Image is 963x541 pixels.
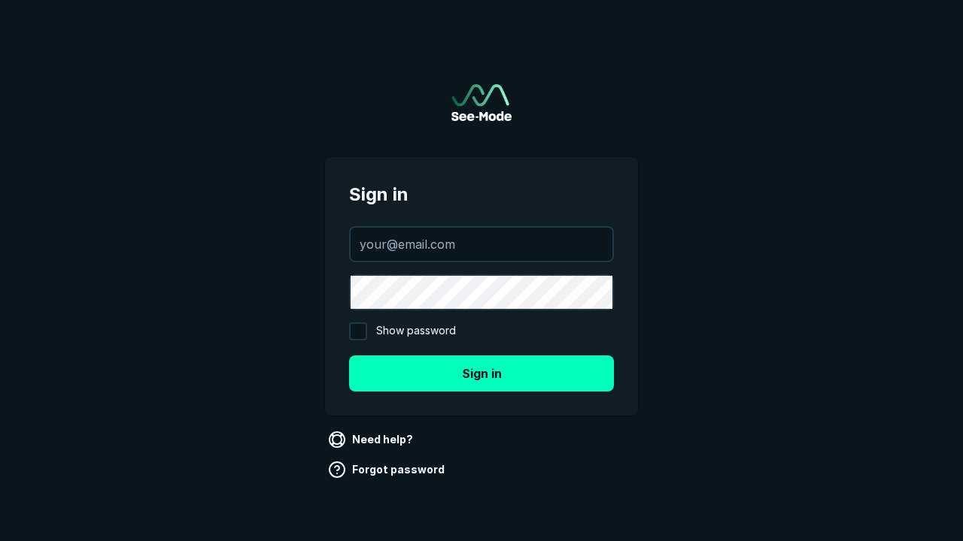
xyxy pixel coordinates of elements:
[451,84,512,121] img: See-Mode Logo
[451,84,512,121] a: Go to sign in
[325,428,419,452] a: Need help?
[376,322,456,340] span: Show password
[351,228,612,261] input: your@email.com
[325,458,451,482] a: Forgot password
[349,355,614,391] button: Sign in
[349,181,614,208] span: Sign in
